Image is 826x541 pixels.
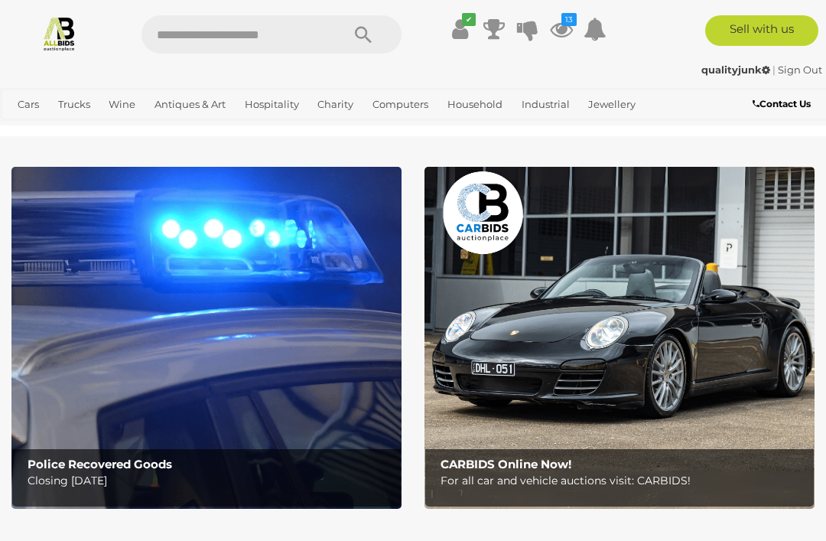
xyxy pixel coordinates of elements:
a: Jewellery [582,92,642,117]
p: Closing [DATE] [28,471,393,490]
a: Trucks [52,92,96,117]
a: [GEOGRAPHIC_DATA] [109,117,230,142]
p: For all car and vehicle auctions visit: CARBIDS! [441,471,806,490]
a: qualityjunk [701,64,772,76]
a: Sports [60,117,103,142]
img: Police Recovered Goods [11,167,402,509]
a: Antiques & Art [148,92,232,117]
b: Police Recovered Goods [28,457,172,471]
a: Wine [102,92,141,117]
b: Contact Us [753,98,811,109]
a: Sign Out [778,64,822,76]
a: Office [11,117,53,142]
img: Allbids.com.au [41,15,77,51]
a: Sell with us [705,15,819,46]
a: Computers [366,92,434,117]
a: Hospitality [239,92,305,117]
a: Industrial [515,92,576,117]
span: | [772,64,776,76]
img: CARBIDS Online Now! [424,167,815,509]
a: ✔ [449,15,472,43]
strong: qualityjunk [701,64,770,76]
a: 13 [550,15,573,43]
i: ✔ [462,13,476,26]
i: 13 [561,13,577,26]
a: Cars [11,92,45,117]
a: Contact Us [753,96,815,112]
button: Search [325,15,402,54]
a: Police Recovered Goods Police Recovered Goods Closing [DATE] [11,167,402,509]
a: Household [441,92,509,117]
b: CARBIDS Online Now! [441,457,571,471]
a: Charity [311,92,359,117]
a: CARBIDS Online Now! CARBIDS Online Now! For all car and vehicle auctions visit: CARBIDS! [424,167,815,509]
